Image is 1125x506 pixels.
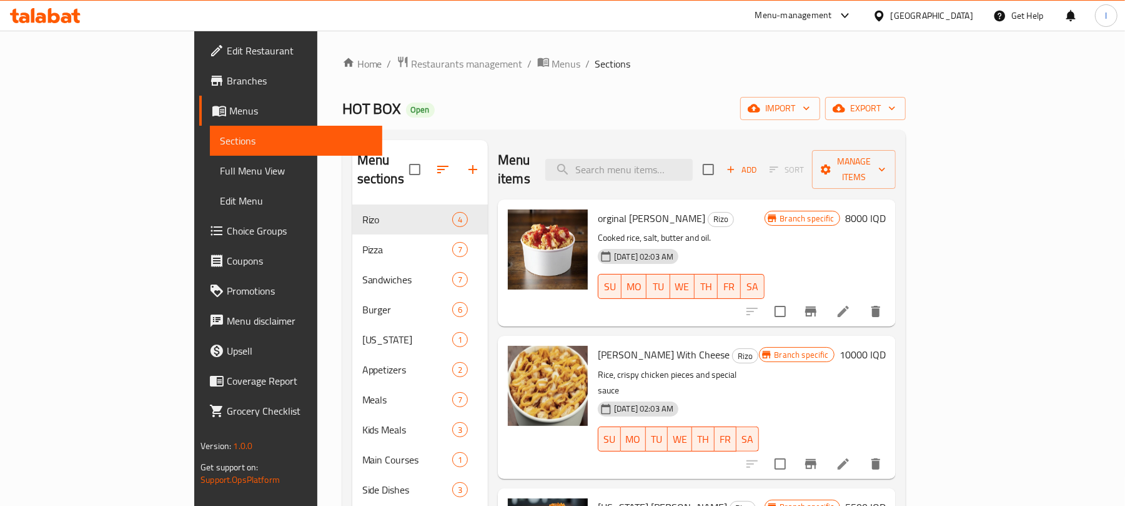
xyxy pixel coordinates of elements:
button: Branch-specific-item [796,296,826,326]
button: Manage items [812,150,896,189]
span: export [835,101,896,116]
a: Coupons [199,246,382,276]
div: Appetizers2 [352,355,488,385]
span: SA [741,430,754,448]
div: [US_STATE]1 [352,325,488,355]
span: Upsell [227,343,372,358]
button: delete [861,296,891,326]
button: WE [670,274,695,299]
a: Menus [537,56,581,72]
button: Add [721,160,761,180]
span: FR [720,430,732,448]
div: items [452,452,468,467]
div: Meals7 [352,385,488,415]
button: WE [668,427,692,452]
span: [PERSON_NAME] With Cheese [598,345,730,364]
div: Rizo [732,348,758,363]
span: TU [651,430,663,448]
div: items [452,362,468,377]
span: Sections [220,133,372,148]
span: FR [723,278,736,296]
span: Branch specific [775,213,840,225]
div: Burger [362,302,452,317]
p: Rice, crispy chicken pieces and special sauce [598,367,758,398]
a: Edit menu item [836,304,851,319]
button: MO [621,427,646,452]
button: SU [598,274,622,299]
li: / [387,56,392,71]
div: items [452,392,468,407]
img: Rizo With Cheese [508,346,588,426]
span: orginal [PERSON_NAME] [598,209,705,228]
span: Select section first [761,160,812,180]
span: Restaurants management [412,56,523,71]
span: Promotions [227,283,372,298]
button: FR [718,274,741,299]
a: Menu disclaimer [199,306,382,336]
span: Sandwiches [362,272,452,287]
span: Open [406,104,435,115]
span: Rizo [708,212,733,226]
div: Open [406,103,435,118]
a: Coverage Report [199,366,382,396]
button: Add section [458,154,488,185]
button: TU [646,427,668,452]
p: Cooked rice, salt, butter and oil. [598,230,764,246]
button: SA [736,427,759,452]
span: Sections [595,56,631,71]
span: Select to update [767,298,793,325]
button: SA [741,274,764,299]
a: Support.OpsPlatform [201,472,280,488]
button: TU [647,274,670,299]
button: export [825,97,906,120]
h2: Menu items [498,151,530,188]
a: Upsell [199,336,382,366]
span: Version: [201,438,231,454]
span: Kids Meals [362,422,452,437]
div: items [452,332,468,347]
span: 1.0.0 [234,438,253,454]
button: MO [622,274,647,299]
div: items [452,422,468,437]
h2: Menu sections [357,151,410,188]
a: Full Menu View [210,156,382,186]
div: items [452,272,468,287]
span: Main Courses [362,452,452,467]
span: Edit Restaurant [227,43,372,58]
a: Promotions [199,276,382,306]
span: Pizza [362,242,452,257]
span: l [1105,9,1107,23]
button: SU [598,427,620,452]
span: Manage items [822,154,886,185]
li: / [586,56,590,71]
div: Side Dishes [362,482,452,497]
div: [GEOGRAPHIC_DATA] [891,9,973,23]
a: Edit menu item [836,457,851,472]
span: Full Menu View [220,163,372,178]
button: TH [695,274,718,299]
div: Appetizers [362,362,452,377]
input: search [545,159,693,181]
span: Select all sections [402,156,428,183]
img: orginal rizo [508,210,588,290]
span: SA [746,278,759,296]
span: Get support on: [201,459,258,475]
div: Rizo [362,212,452,227]
span: import [750,101,810,116]
span: 1 [453,334,467,346]
a: Grocery Checklist [199,396,382,426]
span: Coupons [227,253,372,268]
span: 3 [453,424,467,436]
span: Grocery Checklist [227,403,372,418]
span: [DATE] 02:03 AM [609,403,678,415]
a: Sections [210,126,382,156]
span: Menus [229,103,372,118]
span: [US_STATE] [362,332,452,347]
h6: 10000 IQD [840,346,886,363]
div: Main Courses1 [352,445,488,475]
div: items [452,482,468,497]
a: Menus [199,96,382,126]
button: TH [692,427,715,452]
div: Menu-management [755,8,832,23]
